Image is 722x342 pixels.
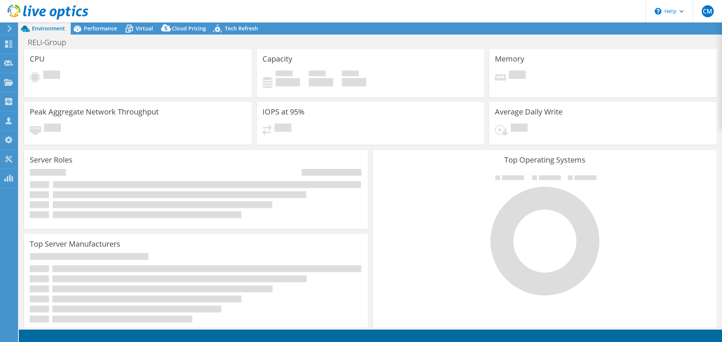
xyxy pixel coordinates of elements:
h3: IOPS at 95% [262,108,305,116]
h4: 0 GiB [342,78,366,86]
h3: Top Operating Systems [379,156,711,164]
h3: Top Server Manufacturers [30,240,120,248]
h3: Memory [495,55,524,63]
span: Environment [32,25,65,32]
span: Free [309,71,326,78]
h3: Capacity [262,55,292,63]
span: Pending [509,71,526,81]
span: Pending [275,124,291,134]
span: Used [276,71,293,78]
svg: \n [655,8,661,15]
h1: RELI-Group [24,38,78,47]
h3: CPU [30,55,45,63]
span: Virtual [136,25,153,32]
h3: Server Roles [30,156,73,164]
span: Pending [44,124,61,134]
span: CM [702,5,714,17]
h4: 0 GiB [276,78,300,86]
h3: Peak Aggregate Network Throughput [30,108,159,116]
span: Total [342,71,359,78]
h4: 0 GiB [309,78,333,86]
span: Cloud Pricing [172,25,206,32]
span: Performance [84,25,117,32]
span: Pending [511,124,528,134]
h3: Average Daily Write [495,108,563,116]
span: Pending [43,71,60,81]
span: Tech Refresh [225,25,258,32]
